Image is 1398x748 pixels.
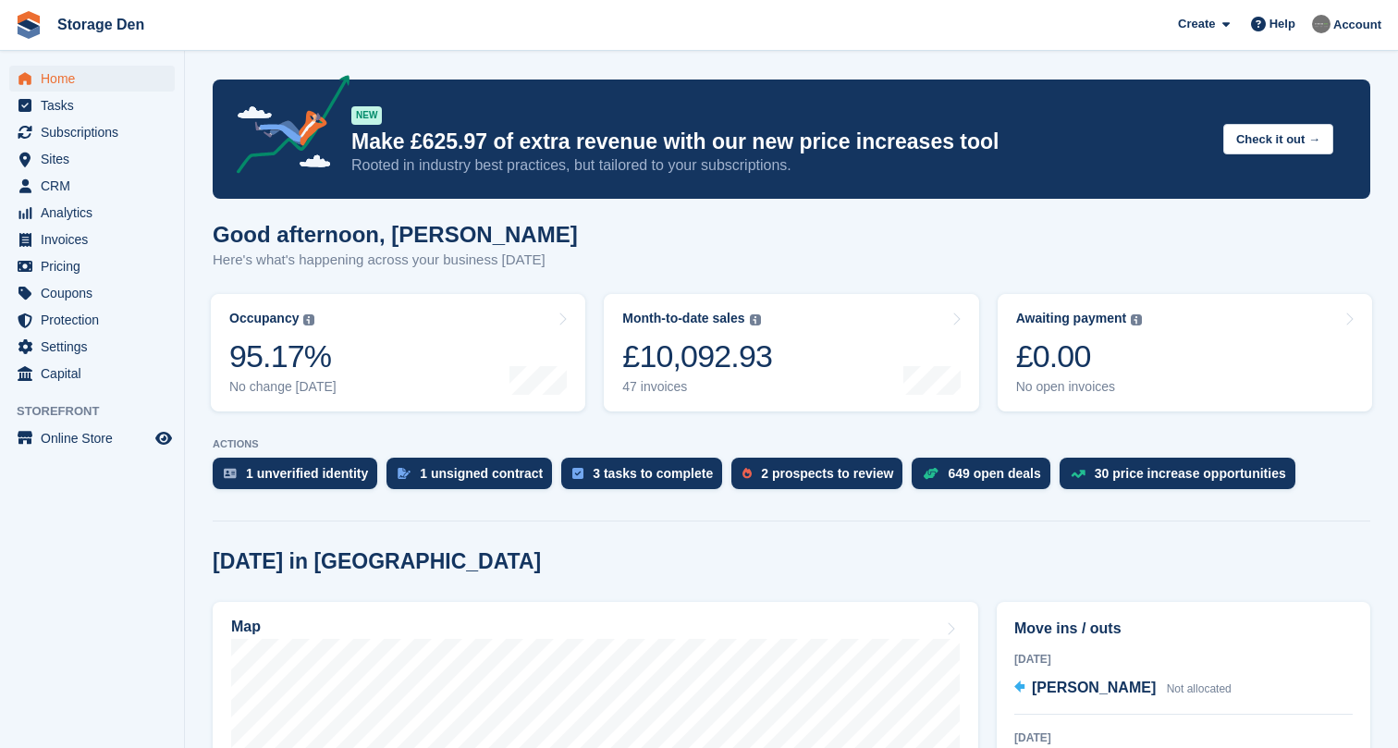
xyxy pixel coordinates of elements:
a: Month-to-date sales £10,092.93 47 invoices [604,294,978,411]
a: Storage Den [50,9,152,40]
button: Check it out → [1223,124,1333,154]
div: 95.17% [229,337,337,375]
a: [PERSON_NAME] Not allocated [1014,677,1232,701]
div: Awaiting payment [1016,311,1127,326]
a: menu [9,92,175,118]
a: 3 tasks to complete [561,458,731,498]
img: icon-info-grey-7440780725fd019a000dd9b08b2336e03edf1995a4989e88bcd33f0948082b44.svg [750,314,761,325]
a: menu [9,280,175,306]
div: [DATE] [1014,730,1353,746]
span: Create [1178,15,1215,33]
a: 30 price increase opportunities [1060,458,1305,498]
span: Pricing [41,253,152,279]
a: menu [9,200,175,226]
div: Occupancy [229,311,299,326]
a: Preview store [153,427,175,449]
a: 649 open deals [912,458,1059,498]
span: Capital [41,361,152,386]
div: Month-to-date sales [622,311,744,326]
a: menu [9,146,175,172]
div: 3 tasks to complete [593,466,713,481]
h2: [DATE] in [GEOGRAPHIC_DATA] [213,549,541,574]
p: Make £625.97 of extra revenue with our new price increases tool [351,129,1208,155]
p: Here's what's happening across your business [DATE] [213,250,578,271]
img: price-adjustments-announcement-icon-8257ccfd72463d97f412b2fc003d46551f7dbcb40ab6d574587a9cd5c0d94... [221,75,350,180]
span: Tasks [41,92,152,118]
span: Subscriptions [41,119,152,145]
a: menu [9,253,175,279]
a: menu [9,307,175,333]
a: 1 unverified identity [213,458,386,498]
div: No change [DATE] [229,379,337,395]
img: verify_identity-adf6edd0f0f0b5bbfe63781bf79b02c33cf7c696d77639b501bdc392416b5a36.svg [224,468,237,479]
span: Settings [41,334,152,360]
span: Sites [41,146,152,172]
div: £10,092.93 [622,337,772,375]
h2: Map [231,619,261,635]
img: task-75834270c22a3079a89374b754ae025e5fb1db73e45f91037f5363f120a921f8.svg [572,468,583,479]
img: price_increase_opportunities-93ffe204e8149a01c8c9dc8f82e8f89637d9d84a8eef4429ea346261dce0b2c0.svg [1071,470,1085,478]
span: Online Store [41,425,152,451]
span: Help [1269,15,1295,33]
div: £0.00 [1016,337,1143,375]
div: 2 prospects to review [761,466,893,481]
img: deal-1b604bf984904fb50ccaf53a9ad4b4a5d6e5aea283cecdc64d6e3604feb123c2.svg [923,467,938,480]
img: prospect-51fa495bee0391a8d652442698ab0144808aea92771e9ea1ae160a38d050c398.svg [742,468,752,479]
span: Protection [41,307,152,333]
a: menu [9,173,175,199]
img: contract_signature_icon-13c848040528278c33f63329250d36e43548de30e8caae1d1a13099fd9432cc5.svg [398,468,411,479]
span: CRM [41,173,152,199]
div: 1 unverified identity [246,466,368,481]
span: Storefront [17,402,184,421]
a: menu [9,425,175,451]
span: Invoices [41,227,152,252]
a: 2 prospects to review [731,458,912,498]
span: Home [41,66,152,92]
div: 1 unsigned contract [420,466,543,481]
img: Brian Barbour [1312,15,1331,33]
span: [PERSON_NAME] [1032,680,1156,695]
img: icon-info-grey-7440780725fd019a000dd9b08b2336e03edf1995a4989e88bcd33f0948082b44.svg [1131,314,1142,325]
span: Account [1333,16,1381,34]
div: [DATE] [1014,651,1353,668]
h1: Good afternoon, [PERSON_NAME] [213,222,578,247]
div: NEW [351,106,382,125]
a: menu [9,334,175,360]
div: 30 price increase opportunities [1095,466,1286,481]
p: ACTIONS [213,438,1370,450]
div: 47 invoices [622,379,772,395]
img: icon-info-grey-7440780725fd019a000dd9b08b2336e03edf1995a4989e88bcd33f0948082b44.svg [303,314,314,325]
div: 649 open deals [948,466,1040,481]
a: menu [9,227,175,252]
a: menu [9,361,175,386]
span: Analytics [41,200,152,226]
span: Not allocated [1167,682,1232,695]
a: menu [9,66,175,92]
h2: Move ins / outs [1014,618,1353,640]
a: menu [9,119,175,145]
a: Awaiting payment £0.00 No open invoices [998,294,1372,411]
div: No open invoices [1016,379,1143,395]
p: Rooted in industry best practices, but tailored to your subscriptions. [351,155,1208,176]
img: stora-icon-8386f47178a22dfd0bd8f6a31ec36ba5ce8667c1dd55bd0f319d3a0aa187defe.svg [15,11,43,39]
a: 1 unsigned contract [386,458,561,498]
span: Coupons [41,280,152,306]
a: Occupancy 95.17% No change [DATE] [211,294,585,411]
